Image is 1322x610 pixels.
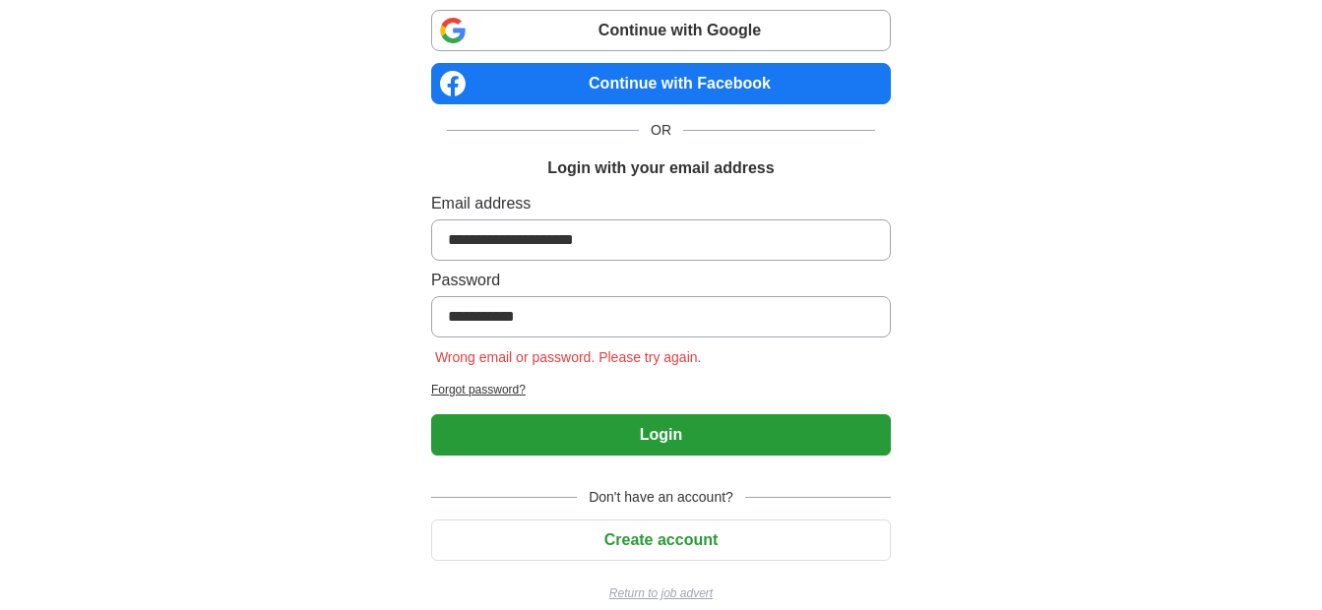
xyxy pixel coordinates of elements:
button: Login [431,414,891,456]
span: Don't have an account? [577,487,745,508]
h1: Login with your email address [547,156,774,180]
a: Continue with Facebook [431,63,891,104]
label: Email address [431,192,891,215]
label: Password [431,269,891,292]
a: Forgot password? [431,381,891,398]
button: Create account [431,519,891,561]
span: OR [639,120,683,141]
a: Continue with Google [431,10,891,51]
span: Wrong email or password. Please try again. [431,349,706,365]
a: Return to job advert [431,584,891,602]
a: Create account [431,531,891,548]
